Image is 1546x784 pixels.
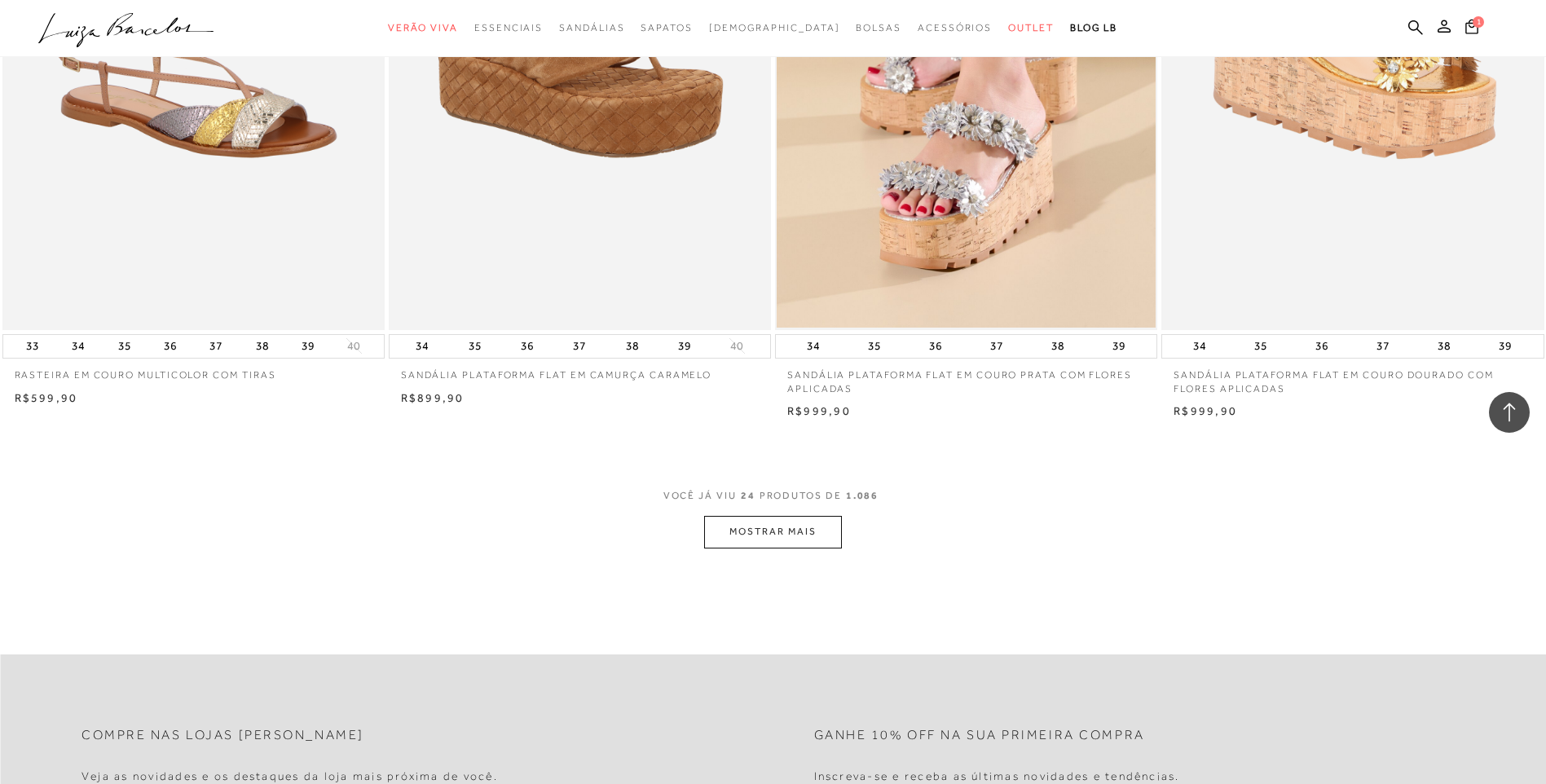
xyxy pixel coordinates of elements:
[918,13,992,43] a: categoryNavScreenReaderText
[15,391,78,404] span: R$599,90
[388,13,458,43] a: categoryNavScreenReaderText
[924,335,947,358] button: 36
[1372,335,1394,358] button: 37
[559,13,624,43] a: categoryNavScreenReaderText
[251,335,274,358] button: 38
[21,335,44,358] button: 33
[918,22,992,33] span: Acessórios
[1460,18,1483,40] button: 1
[1108,335,1130,358] button: 39
[159,335,182,358] button: 36
[846,490,879,501] span: 1.086
[67,335,90,358] button: 34
[709,22,840,33] span: [DEMOGRAPHIC_DATA]
[641,22,692,33] span: Sapatos
[1161,359,1544,396] a: SANDÁLIA PLATAFORMA FLAT EM COURO DOURADO COM FLORES APLICADAS
[856,22,901,33] span: Bolsas
[775,359,1157,396] a: SANDÁLIA PLATAFORMA FLAT EM COURO PRATA COM FLORES APLICADAS
[1310,335,1333,358] button: 36
[205,335,227,358] button: 37
[704,516,841,548] button: MOSTRAR MAIS
[1046,335,1069,358] button: 38
[802,335,825,358] button: 34
[559,22,624,33] span: Sandálias
[474,22,543,33] span: Essenciais
[342,338,365,354] button: 40
[856,13,901,43] a: categoryNavScreenReaderText
[1070,13,1117,43] a: BLOG LB
[1008,22,1054,33] span: Outlet
[725,338,748,354] button: 40
[516,335,539,358] button: 36
[621,335,644,358] button: 38
[1249,335,1272,358] button: 35
[863,335,886,358] button: 35
[709,13,840,43] a: noSubCategoriesText
[1494,335,1517,358] button: 39
[1188,335,1211,358] button: 34
[814,728,1145,743] h2: Ganhe 10% off na sua primeira compra
[1433,335,1456,358] button: 38
[411,335,434,358] button: 34
[787,404,851,417] span: R$999,90
[663,490,883,501] span: VOCÊ JÁ VIU PRODUTOS DE
[673,335,696,358] button: 39
[985,335,1008,358] button: 37
[401,391,465,404] span: R$899,90
[1070,22,1117,33] span: BLOG LB
[389,359,771,382] a: SANDÁLIA PLATAFORMA FLAT EM CAMURÇA CARAMELO
[1008,13,1054,43] a: categoryNavScreenReaderText
[297,335,319,358] button: 39
[388,22,458,33] span: Verão Viva
[568,335,591,358] button: 37
[641,13,692,43] a: categoryNavScreenReaderText
[741,490,755,501] span: 24
[464,335,487,358] button: 35
[81,769,498,783] h4: Veja as novidades e os destaques da loja mais próxima de você.
[1174,404,1237,417] span: R$999,90
[474,13,543,43] a: categoryNavScreenReaderText
[113,335,136,358] button: 35
[2,359,385,382] a: RASTEIRA EM COURO MULTICOLOR COM TIRAS
[81,728,364,743] h2: Compre nas lojas [PERSON_NAME]
[1473,16,1484,28] span: 1
[814,769,1180,783] h4: Inscreva-se e receba as últimas novidades e tendências.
